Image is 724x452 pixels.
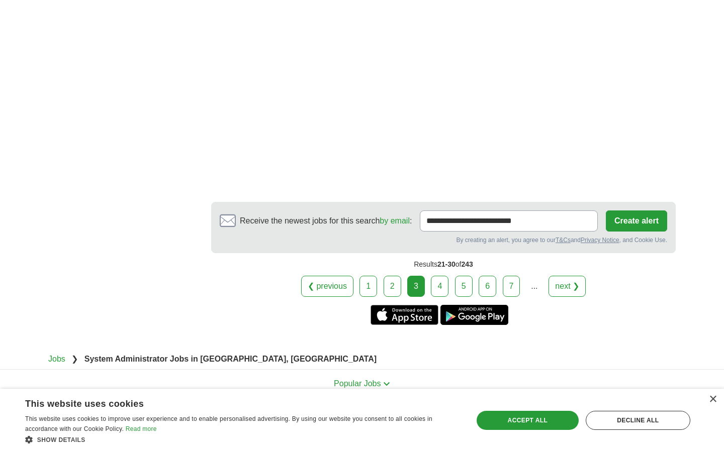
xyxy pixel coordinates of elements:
[524,276,545,296] div: ...
[383,382,390,386] img: toggle icon
[461,260,473,268] span: 243
[371,305,438,325] a: Get the iPhone app
[359,276,377,297] a: 1
[709,396,716,403] div: Close
[25,415,432,432] span: This website uses cookies to improve user experience and to enable personalised advertising. By u...
[479,276,496,297] a: 6
[556,237,571,244] a: T&Cs
[384,276,401,297] a: 2
[301,276,353,297] a: ❮ previous
[455,276,473,297] a: 5
[581,237,619,244] a: Privacy Notice
[606,210,667,232] button: Create alert
[220,236,667,245] div: By creating an alert, you agree to our and , and Cookie Use.
[380,216,410,225] a: by email
[37,436,85,443] span: Show details
[25,434,460,444] div: Show details
[477,411,579,430] div: Accept all
[431,276,448,297] a: 4
[437,260,456,268] span: 21-30
[586,411,690,430] div: Decline all
[126,425,157,432] a: Read more, opens a new window
[407,276,425,297] div: 3
[25,395,435,410] div: This website uses cookies
[84,355,377,363] strong: System Administrator Jobs in [GEOGRAPHIC_DATA], [GEOGRAPHIC_DATA]
[71,355,78,363] span: ❯
[440,305,508,325] a: Get the Android app
[503,276,520,297] a: 7
[549,276,586,297] a: next ❯
[48,355,65,363] a: Jobs
[240,215,412,227] span: Receive the newest jobs for this search :
[334,379,381,388] span: Popular Jobs
[211,253,676,276] div: Results of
